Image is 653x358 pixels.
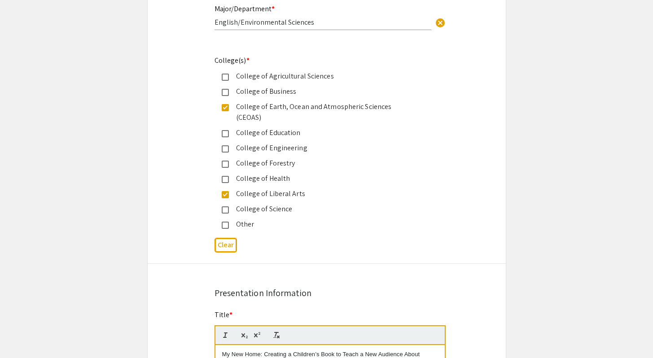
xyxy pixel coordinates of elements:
[229,143,417,153] div: College of Engineering
[215,56,250,65] mat-label: College(s)
[229,219,417,230] div: Other
[215,4,275,13] mat-label: Major/Department
[215,310,233,319] mat-label: Title
[229,158,417,169] div: College of Forestry
[435,17,446,28] span: cancel
[215,238,237,253] button: Clear
[229,101,417,123] div: College of Earth, Ocean and Atmospheric Sciences (CEOAS)
[215,17,431,27] input: Type Here
[431,13,449,31] button: Clear
[7,318,38,351] iframe: Chat
[229,71,417,82] div: College of Agricultural Sciences
[215,286,439,300] div: Presentation Information
[229,127,417,138] div: College of Education
[229,86,417,97] div: College of Business
[229,204,417,214] div: College of Science
[229,173,417,184] div: College of Health
[229,188,417,199] div: College of Liberal Arts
